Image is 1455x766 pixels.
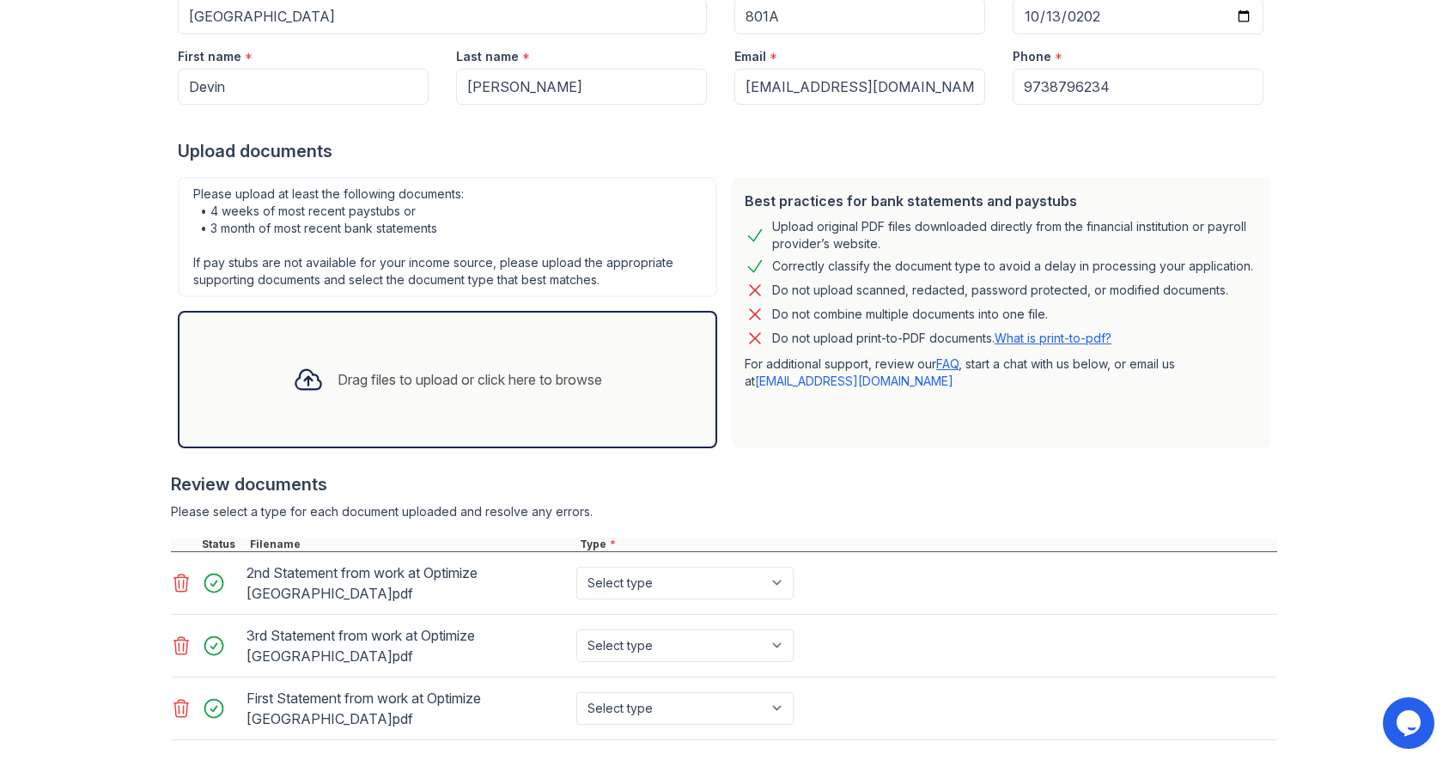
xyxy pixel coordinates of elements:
div: First Statement from work at Optimize [GEOGRAPHIC_DATA]pdf [247,684,569,733]
div: Type [576,538,1277,551]
div: Status [198,538,247,551]
a: [EMAIL_ADDRESS][DOMAIN_NAME] [755,374,953,388]
label: Email [734,48,766,65]
div: 2nd Statement from work at Optimize [GEOGRAPHIC_DATA]pdf [247,559,569,607]
label: Last name [456,48,519,65]
a: FAQ [936,356,959,371]
div: Do not upload scanned, redacted, password protected, or modified documents. [772,280,1228,301]
div: Review documents [171,472,1277,496]
div: Correctly classify the document type to avoid a delay in processing your application. [772,256,1253,277]
div: Upload original PDF files downloaded directly from the financial institution or payroll provider’... [772,218,1257,252]
iframe: chat widget [1383,697,1438,749]
div: 3rd Statement from work at Optimize [GEOGRAPHIC_DATA]pdf [247,622,569,670]
label: Phone [1013,48,1051,65]
div: Do not combine multiple documents into one file. [772,304,1048,325]
div: Drag files to upload or click here to browse [338,369,602,390]
div: Please select a type for each document uploaded and resolve any errors. [171,503,1277,520]
div: Best practices for bank statements and paystubs [745,191,1257,211]
div: Upload documents [178,139,1277,163]
div: Please upload at least the following documents: • 4 weeks of most recent paystubs or • 3 month of... [178,177,717,297]
div: Filename [247,538,576,551]
p: For additional support, review our , start a chat with us below, or email us at [745,356,1257,390]
p: Do not upload print-to-PDF documents. [772,330,1111,347]
label: First name [178,48,241,65]
a: What is print-to-pdf? [995,331,1111,345]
